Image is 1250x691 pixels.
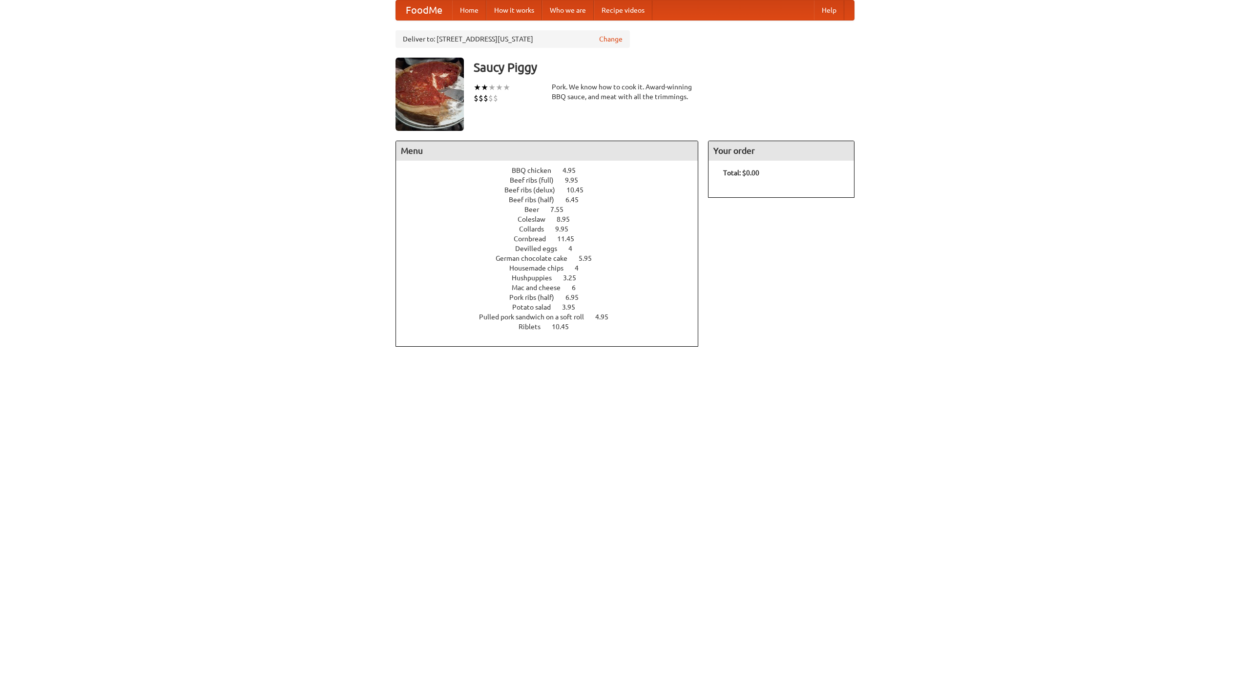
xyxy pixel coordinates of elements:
a: Devilled eggs 4 [515,245,590,252]
a: BBQ chicken 4.95 [512,167,594,174]
span: Beer [524,206,549,213]
a: Housemade chips 4 [509,264,597,272]
li: ★ [503,82,510,93]
a: Hushpuppies 3.25 [512,274,594,282]
h4: Your order [708,141,854,161]
span: 4.95 [562,167,585,174]
span: Hushpuppies [512,274,562,282]
span: 10.45 [552,323,579,331]
a: Coleslaw 8.95 [518,215,588,223]
a: Beef ribs (delux) 10.45 [504,186,602,194]
li: $ [474,93,479,104]
span: 9.95 [565,176,588,184]
span: Potato salad [512,303,561,311]
a: Change [599,34,623,44]
span: 11.45 [557,235,584,243]
span: Cornbread [514,235,556,243]
h3: Saucy Piggy [474,58,854,77]
a: How it works [486,0,542,20]
span: German chocolate cake [496,254,577,262]
a: Potato salad 3.95 [512,303,593,311]
span: 7.55 [550,206,573,213]
span: Devilled eggs [515,245,567,252]
a: Riblets 10.45 [519,323,587,331]
span: Beef ribs (half) [509,196,564,204]
span: Collards [519,225,554,233]
span: 5.95 [579,254,602,262]
li: ★ [488,82,496,93]
span: Pulled pork sandwich on a soft roll [479,313,594,321]
a: Help [814,0,844,20]
li: ★ [481,82,488,93]
a: Who we are [542,0,594,20]
div: Pork. We know how to cook it. Award-winning BBQ sauce, and meat with all the trimmings. [552,82,698,102]
span: 8.95 [557,215,580,223]
a: Beer 7.55 [524,206,582,213]
span: 10.45 [566,186,593,194]
a: German chocolate cake 5.95 [496,254,610,262]
span: 6.95 [565,293,588,301]
a: Recipe videos [594,0,652,20]
a: Home [452,0,486,20]
img: angular.jpg [396,58,464,131]
span: 4 [568,245,582,252]
a: Beef ribs (half) 6.45 [509,196,597,204]
li: $ [493,93,498,104]
span: 4.95 [595,313,618,321]
a: Pulled pork sandwich on a soft roll 4.95 [479,313,626,321]
span: 6.45 [565,196,588,204]
span: Coleslaw [518,215,555,223]
a: Pork ribs (half) 6.95 [509,293,597,301]
div: Deliver to: [STREET_ADDRESS][US_STATE] [396,30,630,48]
li: $ [483,93,488,104]
a: Collards 9.95 [519,225,586,233]
a: FoodMe [396,0,452,20]
h4: Menu [396,141,698,161]
li: $ [488,93,493,104]
span: 4 [575,264,588,272]
span: Beef ribs (full) [510,176,563,184]
li: ★ [496,82,503,93]
a: Beef ribs (full) 9.95 [510,176,596,184]
a: Mac and cheese 6 [512,284,594,292]
span: 9.95 [555,225,578,233]
span: 6 [572,284,585,292]
li: $ [479,93,483,104]
a: Cornbread 11.45 [514,235,592,243]
span: Housemade chips [509,264,573,272]
span: Pork ribs (half) [509,293,564,301]
span: 3.95 [562,303,585,311]
span: Riblets [519,323,550,331]
li: ★ [474,82,481,93]
span: Mac and cheese [512,284,570,292]
span: 3.25 [563,274,586,282]
span: BBQ chicken [512,167,561,174]
b: Total: $0.00 [723,169,759,177]
span: Beef ribs (delux) [504,186,565,194]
